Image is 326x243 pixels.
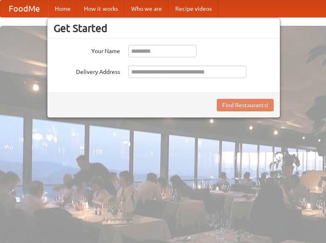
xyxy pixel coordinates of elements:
[217,99,274,111] button: Find Restaurants!
[125,0,169,17] a: Who we are
[54,66,120,76] label: Delivery Address
[54,22,274,34] h3: Get Started
[48,0,77,17] a: Home
[77,0,125,17] a: How it works
[54,45,120,55] label: Your Name
[0,0,48,17] a: FoodMe
[169,0,218,17] a: Recipe videos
